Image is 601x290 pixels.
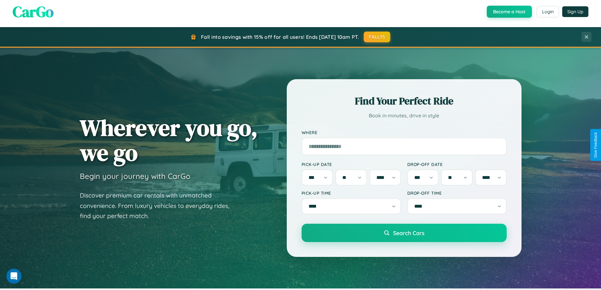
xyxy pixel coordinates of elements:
button: FALL15 [364,32,390,42]
h2: Find Your Perfect Ride [302,94,507,108]
h3: Begin your journey with CarGo [80,171,191,181]
div: Give Feedback [593,132,598,158]
button: Sign Up [562,6,588,17]
span: Fall into savings with 15% off for all users! Ends [DATE] 10am PT. [201,34,359,40]
p: Discover premium car rentals with unmatched convenience. From luxury vehicles to everyday rides, ... [80,190,238,221]
iframe: Intercom live chat [6,269,21,284]
label: Pick-up Date [302,162,401,167]
button: Search Cars [302,224,507,242]
p: Book in minutes, drive in style [302,111,507,120]
label: Pick-up Time [302,190,401,196]
h1: Wherever you go, we go [80,115,258,165]
span: CarGo [13,1,54,22]
button: Become a Host [487,6,532,18]
span: Search Cars [393,229,424,236]
label: Drop-off Date [407,162,507,167]
button: Login [537,6,559,17]
label: Where [302,130,507,135]
label: Drop-off Time [407,190,507,196]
